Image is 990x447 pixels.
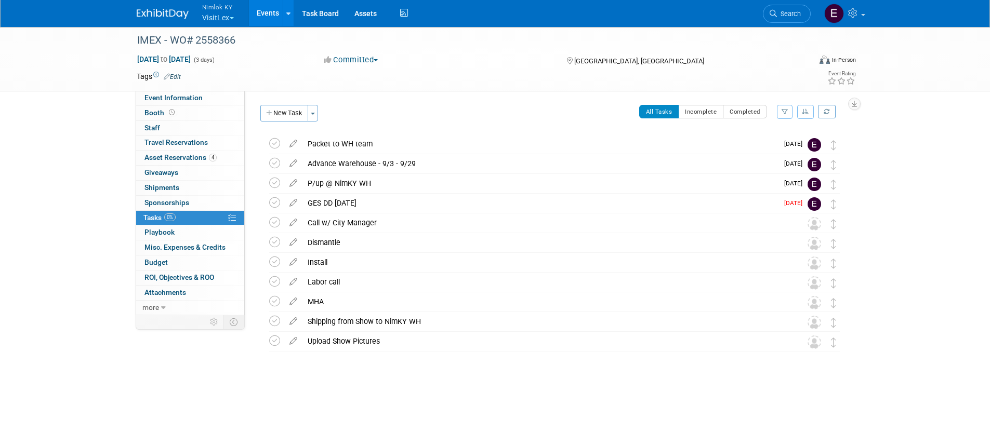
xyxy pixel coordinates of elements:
[144,138,208,146] span: Travel Reservations
[284,317,302,326] a: edit
[723,105,767,118] button: Completed
[302,293,787,310] div: MHA
[302,174,778,192] div: P/up @ NimKY WH
[678,105,723,118] button: Incomplete
[134,31,795,50] div: IMEX - WO# 2558366
[142,303,159,311] span: more
[136,151,244,165] a: Asset Reservations4
[777,10,801,18] span: Search
[284,159,302,168] a: edit
[302,214,787,232] div: Call w/ City Manager
[827,71,855,76] div: Event Rating
[202,2,234,12] span: Nimlok KY
[136,240,244,255] a: Misc. Expenses & Credits
[136,106,244,120] a: Booth
[136,136,244,150] a: Travel Reservations
[144,258,168,266] span: Budget
[302,273,787,291] div: Labor call
[808,256,821,270] img: Unassigned
[284,238,302,247] a: edit
[302,155,778,172] div: Advance Warehouse - 9/3 - 9/29
[284,139,302,148] a: edit
[784,160,808,167] span: [DATE]
[763,5,811,23] a: Search
[167,109,177,116] span: Booth not reserved yet
[831,199,836,209] i: Move task
[136,196,244,210] a: Sponsorships
[144,228,175,236] span: Playbook
[144,183,179,192] span: Shipments
[784,180,808,187] span: [DATE]
[831,56,856,64] div: In-Person
[831,219,836,229] i: Move task
[808,276,821,290] img: Unassigned
[284,336,302,346] a: edit
[831,298,836,308] i: Move task
[223,315,244,329] td: Toggle Event Tabs
[808,217,821,231] img: Unassigned
[574,57,704,65] span: [GEOGRAPHIC_DATA], [GEOGRAPHIC_DATA]
[136,286,244,300] a: Attachments
[831,259,836,268] i: Move task
[302,313,787,330] div: Shipping from Show to NimKY WH
[808,158,821,171] img: Elizabeth Griffin
[193,57,215,63] span: (3 days)
[808,237,821,250] img: Unassigned
[749,54,856,70] div: Event Format
[136,211,244,225] a: Tasks0%
[831,239,836,249] i: Move task
[831,160,836,170] i: Move task
[144,109,177,117] span: Booth
[284,277,302,287] a: edit
[144,153,217,161] span: Asset Reservations
[831,318,836,328] i: Move task
[820,56,830,64] img: Format-Inperson.png
[136,91,244,105] a: Event Information
[144,124,160,132] span: Staff
[831,337,836,347] i: Move task
[137,55,191,64] span: [DATE] [DATE]
[164,73,181,80] a: Edit
[136,225,244,240] a: Playbook
[808,316,821,329] img: Unassigned
[302,135,778,153] div: Packet to WH team
[143,213,176,222] span: Tasks
[136,166,244,180] a: Giveaways
[136,301,244,315] a: more
[831,180,836,189] i: Move task
[144,273,214,281] span: ROI, Objectives & ROO
[284,198,302,208] a: edit
[136,181,244,195] a: Shipments
[302,253,787,271] div: Install
[205,315,223,329] td: Personalize Event Tab Strip
[260,105,308,121] button: New Task
[284,258,302,267] a: edit
[159,55,169,63] span: to
[144,243,226,251] span: Misc. Expenses & Credits
[137,71,181,82] td: Tags
[136,121,244,136] a: Staff
[639,105,679,118] button: All Tasks
[784,140,808,147] span: [DATE]
[320,55,382,65] button: Committed
[818,105,836,118] a: Refresh
[164,213,176,221] span: 0%
[808,335,821,349] img: Unassigned
[144,168,178,177] span: Giveaways
[808,296,821,309] img: Unassigned
[144,288,186,296] span: Attachments
[808,138,821,152] img: Elizabeth Griffin
[284,218,302,227] a: edit
[302,332,787,350] div: Upload Show Pictures
[824,4,844,23] img: Elizabeth Griffin
[284,179,302,188] a: edit
[831,278,836,288] i: Move task
[144,93,203,102] span: Event Information
[284,297,302,306] a: edit
[136,255,244,270] a: Budget
[784,199,808,207] span: [DATE]
[137,9,189,19] img: ExhibitDay
[831,140,836,150] i: Move task
[808,178,821,191] img: Elizabeth Griffin
[144,198,189,207] span: Sponsorships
